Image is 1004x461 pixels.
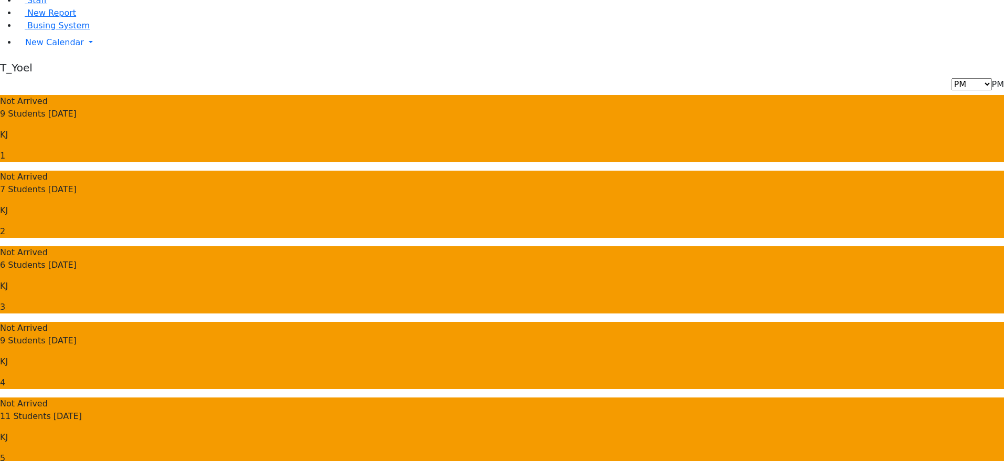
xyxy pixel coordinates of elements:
[27,8,76,18] span: New Report
[27,20,90,30] span: Busing System
[17,32,1004,53] a: New Calendar
[992,79,1004,89] span: PM
[17,20,90,30] a: Busing System
[25,37,84,47] span: New Calendar
[17,8,76,18] a: New Report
